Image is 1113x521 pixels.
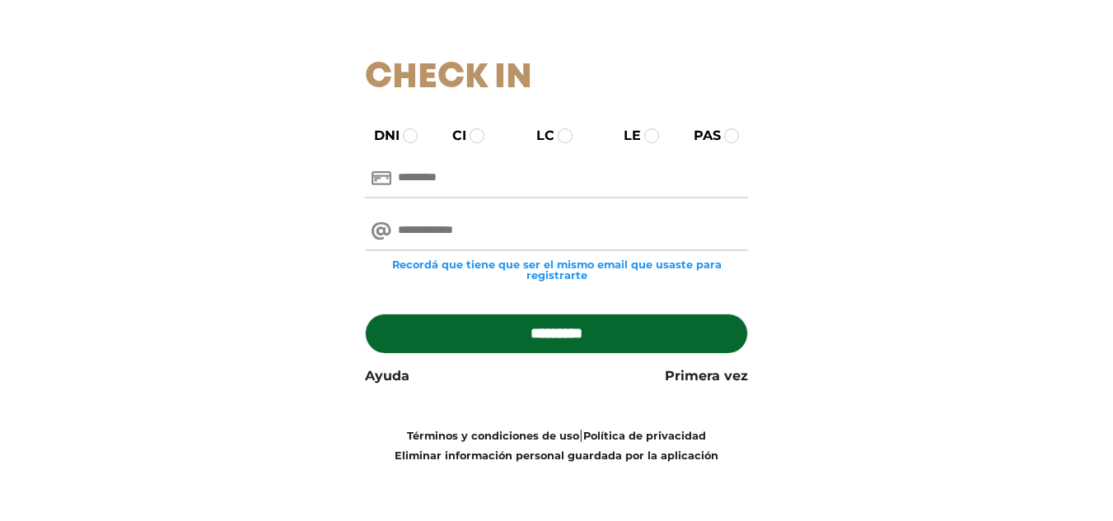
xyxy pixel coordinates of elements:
[437,126,466,146] label: CI
[365,366,409,386] a: Ayuda
[365,259,748,281] small: Recordá que tiene que ser el mismo email que usaste para registrarte
[359,126,400,146] label: DNI
[583,430,706,442] a: Política de privacidad
[679,126,721,146] label: PAS
[407,430,579,442] a: Términos y condiciones de uso
[665,366,748,386] a: Primera vez
[521,126,554,146] label: LC
[609,126,641,146] label: LE
[365,58,748,99] h1: Check In
[395,449,718,462] a: Eliminar información personal guardada por la aplicación
[353,426,760,465] div: |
